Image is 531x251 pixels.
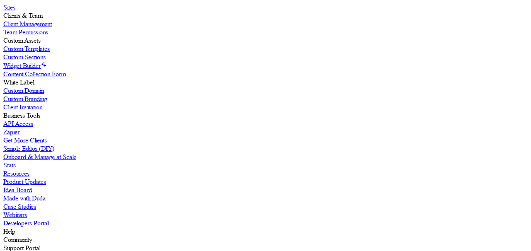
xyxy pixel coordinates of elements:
[3,161,16,169] label: Stats
[3,28,48,36] label: Team Permissions
[3,36,41,44] label: Custom Assets
[3,45,50,53] label: Custom Templates
[3,236,32,244] label: Community
[3,53,46,61] label: Custom Sections
[3,153,76,161] label: Onboard & Manage at Scale
[3,20,52,28] label: Client Management
[3,169,29,177] label: Resources
[3,87,44,94] label: Custom Domain
[3,194,46,202] label: Made with Duda
[3,203,36,210] label: Case Studies
[3,169,528,178] a: Resources
[3,62,47,70] a: Widget Builder
[3,95,47,103] label: Custom Branding
[3,145,54,152] label: Simple Editor (DIY)
[3,136,47,144] label: Get More Clients
[3,186,32,194] label: Idea Board
[3,103,42,111] label: Client Invitation
[3,62,41,70] label: Widget Builder
[3,178,46,186] label: Product Updates
[3,128,19,136] label: Zapier
[3,120,33,128] label: API Access
[3,219,49,227] label: Developers Portal
[488,208,531,251] iframe: Duda-gen Chat Button Frame
[3,78,34,86] label: White Label
[3,211,27,219] label: Webinars
[3,3,15,11] label: Sites
[3,70,66,78] label: Content Collection Form
[3,12,42,19] label: Clients & Team
[3,227,15,235] label: Help
[3,111,40,119] label: Business Tools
